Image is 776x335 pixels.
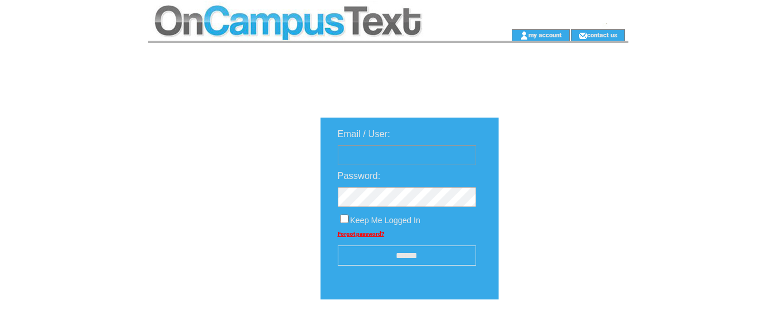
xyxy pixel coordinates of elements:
img: contact_us_icon.gif;jsessionid=0C1B6B6E79D0199105CF9A2C67B4E532 [578,31,587,40]
a: contact us [587,31,617,38]
img: account_icon.gif;jsessionid=0C1B6B6E79D0199105CF9A2C67B4E532 [520,31,528,40]
span: Email / User: [338,129,391,139]
a: my account [528,31,562,38]
span: Password: [338,171,381,181]
a: Forgot password? [338,231,384,237]
span: Keep Me Logged In [350,216,420,225]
